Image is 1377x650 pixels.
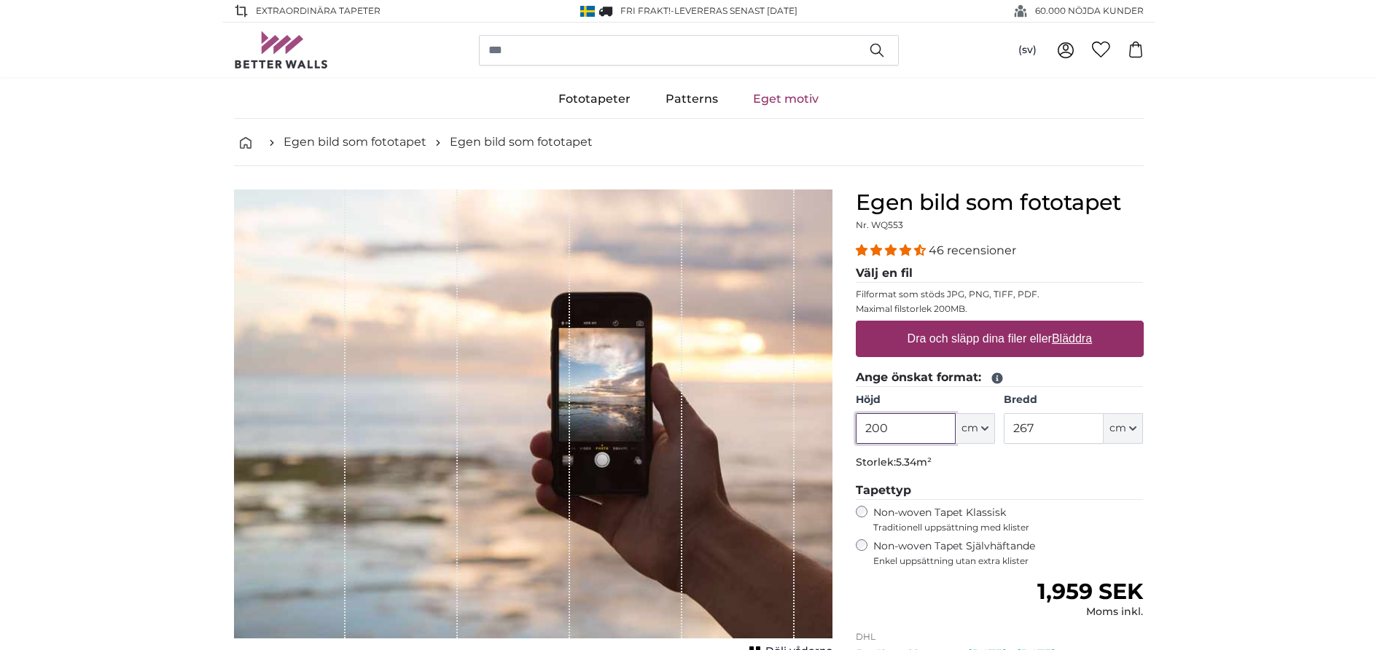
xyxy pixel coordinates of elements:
h1: Egen bild som fototapet [856,189,1144,216]
span: - [671,5,797,16]
p: Storlek: [856,455,1144,470]
img: Sverige [580,6,595,17]
img: Betterwalls [234,31,329,68]
span: EXTRAORDINÄRA Tapeter [256,4,381,17]
a: Egen bild som fototapet [450,133,593,151]
span: Enkel uppsättning utan extra klister [873,555,1144,567]
label: Bredd [1004,393,1143,407]
a: Fototapeter [541,80,648,118]
button: (sv) [1007,37,1048,63]
button: cm [1104,413,1143,444]
a: Eget motiv [736,80,836,118]
button: cm [956,413,995,444]
span: Levereras senast [DATE] [674,5,797,16]
span: 4.37 stars [856,243,929,257]
label: Höjd [856,393,995,407]
a: Egen bild som fototapet [284,133,426,151]
label: Dra och släpp dina filer eller [901,324,1097,353]
span: cm [961,421,978,436]
span: 46 recensioner [929,243,1016,257]
label: Non-woven Tapet Självhäftande [873,539,1144,567]
div: Moms inkl. [1037,605,1143,619]
span: 1,959 SEK [1037,578,1143,605]
legend: Tapettyp [856,482,1144,500]
legend: Välj en fil [856,265,1144,283]
nav: breadcrumbs [234,119,1144,166]
label: Non-woven Tapet Klassisk [873,506,1144,533]
legend: Ange önskat format: [856,369,1144,387]
span: 5.34m² [896,455,932,469]
span: FRI frakt! [620,5,671,16]
span: 60.000 NÖJDA KUNDER [1035,4,1144,17]
p: Maximal filstorlek 200MB. [856,303,1144,315]
p: DHL [856,631,1144,643]
span: Nr. WQ553 [856,219,903,230]
span: cm [1109,421,1126,436]
span: Traditionell uppsättning med klister [873,522,1144,533]
u: Bläddra [1052,332,1092,345]
p: Filformat som stöds JPG, PNG, TIFF, PDF. [856,289,1144,300]
a: Patterns [648,80,736,118]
